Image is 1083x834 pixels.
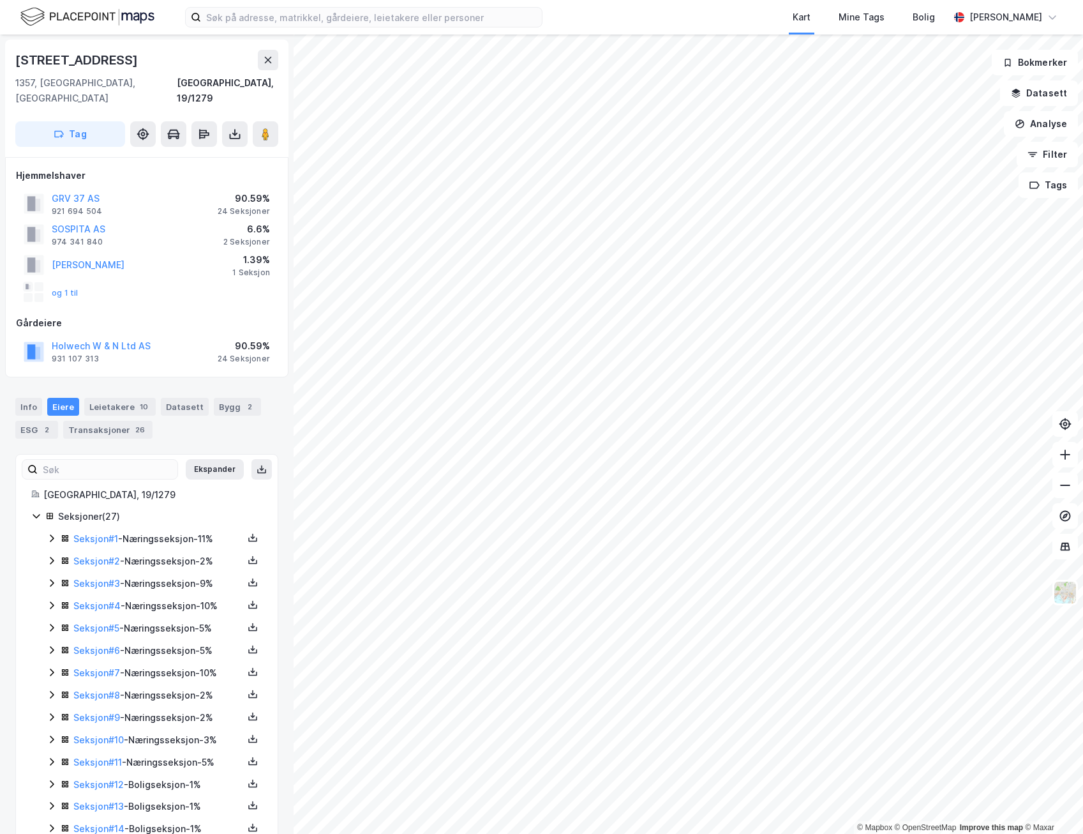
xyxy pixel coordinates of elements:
[218,338,270,354] div: 90.59%
[40,423,53,436] div: 2
[218,206,270,216] div: 24 Seksjoner
[1019,773,1083,834] iframe: Chat Widget
[73,600,121,611] a: Seksjon#4
[15,421,58,439] div: ESG
[133,423,147,436] div: 26
[1017,142,1078,167] button: Filter
[73,712,120,723] a: Seksjon#9
[73,556,120,566] a: Seksjon#2
[15,398,42,416] div: Info
[73,576,243,591] div: - Næringsseksjon - 9%
[913,10,935,25] div: Bolig
[857,823,892,832] a: Mapbox
[232,268,270,278] div: 1 Seksjon
[20,6,154,28] img: logo.f888ab2527a4732fd821a326f86c7f29.svg
[58,509,262,524] div: Seksjoner ( 27 )
[73,801,124,812] a: Seksjon#13
[1004,111,1078,137] button: Analyse
[73,757,122,768] a: Seksjon#11
[73,779,124,790] a: Seksjon#12
[73,755,243,770] div: - Næringsseksjon - 5%
[1000,80,1078,106] button: Datasett
[63,421,153,439] div: Transaksjoner
[73,777,243,792] div: - Boligseksjon - 1%
[1019,773,1083,834] div: Kontrollprogram for chat
[73,598,243,614] div: - Næringsseksjon - 10%
[960,823,1023,832] a: Improve this map
[73,645,120,656] a: Seksjon#6
[1019,172,1078,198] button: Tags
[52,206,102,216] div: 921 694 504
[969,10,1042,25] div: [PERSON_NAME]
[243,400,256,413] div: 2
[73,554,243,569] div: - Næringsseksjon - 2%
[52,237,103,247] div: 974 341 840
[73,734,124,745] a: Seksjon#10
[73,623,119,633] a: Seksjon#5
[84,398,156,416] div: Leietakere
[232,252,270,268] div: 1.39%
[218,191,270,206] div: 90.59%
[73,688,243,703] div: - Næringsseksjon - 2%
[1053,580,1077,605] img: Z
[839,10,885,25] div: Mine Tags
[73,823,124,834] a: Seksjon#14
[73,732,243,748] div: - Næringsseksjon - 3%
[73,578,120,589] a: Seksjon#3
[73,621,243,636] div: - Næringsseksjon - 5%
[15,75,177,106] div: 1357, [GEOGRAPHIC_DATA], [GEOGRAPHIC_DATA]
[43,487,262,503] div: [GEOGRAPHIC_DATA], 19/1279
[73,531,243,547] div: - Næringsseksjon - 11%
[73,667,120,678] a: Seksjon#7
[992,50,1078,75] button: Bokmerker
[218,354,270,364] div: 24 Seksjoner
[15,121,125,147] button: Tag
[73,643,243,658] div: - Næringsseksjon - 5%
[214,398,261,416] div: Bygg
[73,690,120,701] a: Seksjon#8
[38,460,177,479] input: Søk
[15,50,140,70] div: [STREET_ADDRESS]
[52,354,99,364] div: 931 107 313
[161,398,209,416] div: Datasett
[177,75,278,106] div: [GEOGRAPHIC_DATA], 19/1279
[16,315,278,331] div: Gårdeiere
[73,665,243,681] div: - Næringsseksjon - 10%
[201,8,542,27] input: Søk på adresse, matrikkel, gårdeiere, leietakere eller personer
[223,237,270,247] div: 2 Seksjoner
[73,799,243,814] div: - Boligseksjon - 1%
[47,398,79,416] div: Eiere
[186,459,244,480] button: Ekspander
[73,710,243,725] div: - Næringsseksjon - 2%
[223,222,270,237] div: 6.6%
[137,400,151,413] div: 10
[793,10,810,25] div: Kart
[895,823,957,832] a: OpenStreetMap
[73,533,118,544] a: Seksjon#1
[16,168,278,183] div: Hjemmelshaver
